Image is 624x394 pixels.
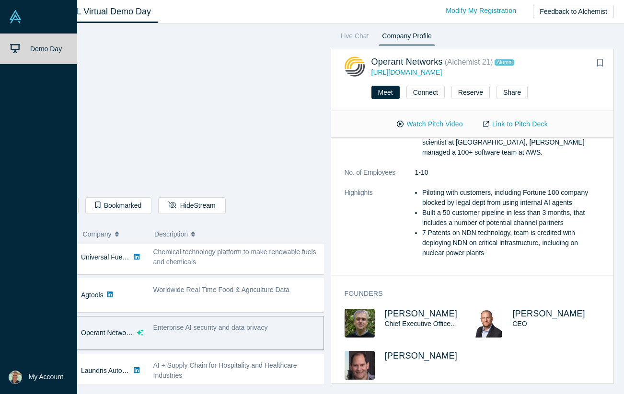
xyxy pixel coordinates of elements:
span: Enterprise AI security and data privacy [153,324,268,331]
button: Description [154,224,317,244]
span: Alumni [495,59,514,66]
img: Rick Molakala's Account [9,371,22,384]
a: Universal Fuel Technologies [81,253,165,261]
button: Company [83,224,145,244]
img: Dave Bass's Profile Image [345,351,375,380]
a: Class XL Virtual Demo Day [40,0,158,23]
span: CEO [512,320,527,327]
small: ( Alchemist 21 ) [445,58,493,66]
span: Description [154,224,188,244]
button: Bookmarked [85,197,151,214]
a: Agtools [81,291,104,299]
a: Operant Networks [371,57,443,67]
a: Link to Pitch Deck [473,116,558,133]
li: Piloting with customers, including Fortune 100 company blocked by legal dept from using internal ... [422,188,600,208]
button: Share [497,86,528,99]
img: Alchemist Vault Logo [9,10,22,23]
iframe: Alchemist Class XL Demo Day: Vault [41,31,324,190]
span: Company [83,224,112,244]
button: Reserve [451,86,490,99]
span: My Account [29,372,63,382]
dd: 1-10 [415,168,601,178]
button: Meet [371,86,400,99]
img: Keith Rose's Profile Image [472,309,502,338]
span: Demo Day [30,45,62,53]
button: HideStream [158,197,225,214]
a: Live Chat [337,30,372,45]
h3: Founders [345,289,587,299]
a: [PERSON_NAME] [512,309,585,318]
svg: dsa ai sparkles [137,329,143,336]
button: Watch Pitch Video [387,116,473,133]
a: Laundris Autonomous Inventory Management [81,367,217,374]
li: 7 Patents on NDN technology, team is credited with deploying NDN on critical infrastructure, incl... [422,228,600,258]
a: [PERSON_NAME] [385,309,458,318]
button: Connect [406,86,445,99]
img: Operant Networks's Logo [345,56,365,77]
dt: No. of Employees [345,168,415,188]
a: Company Profile [379,30,435,45]
a: [URL][DOMAIN_NAME] [371,68,442,76]
button: Feedback to Alchemist [533,5,614,18]
dt: Highlights [345,188,415,268]
span: Chemical technology platform to make renewable fuels and chemicals [153,248,316,266]
a: Operant Networks [81,329,135,337]
img: Randy King's Profile Image [345,309,375,338]
button: Bookmark [593,56,607,70]
span: Chief Executive Officer/ Chief Technical Officer [385,320,523,327]
a: Modify My Registration [436,2,526,19]
span: AI + Supply Chain for Hospitality and Healthcare Industries [153,361,297,379]
button: My Account [9,371,63,384]
a: [PERSON_NAME] [385,351,458,360]
span: Worldwide Real Time Food & Agriculture Data [153,286,290,293]
li: Built a 50 customer pipeline in less than 3 months, that includes a number of potential channel p... [422,208,600,228]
